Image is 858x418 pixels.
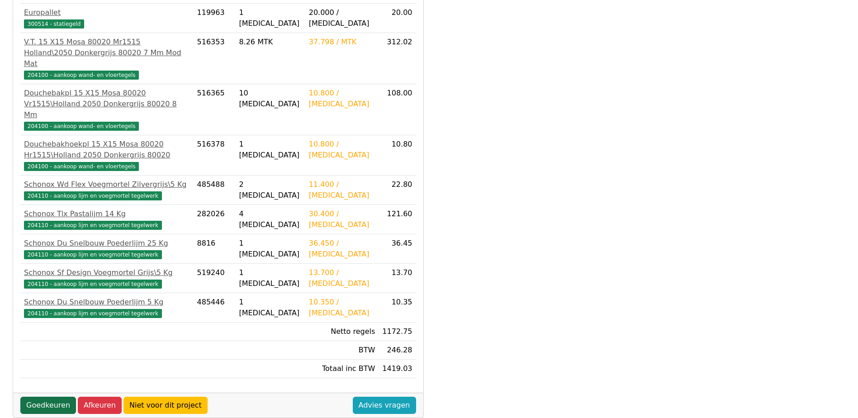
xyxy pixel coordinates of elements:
div: 11.400 / [MEDICAL_DATA] [309,179,375,201]
a: V.T. 15 X15 Mosa 80020 Mr1515 Holland\2050 Donkergrijs 80020 7 Mm Mod Mat204100 - aankoop wand- e... [24,37,190,80]
div: 4 [MEDICAL_DATA] [239,209,301,230]
td: Netto regels [305,323,379,341]
td: 119963 [194,4,236,33]
a: Schonox Tlx Pastalijm 14 Kg204110 - aankoop lijm en voegmortel tegelwerk [24,209,190,230]
a: Niet voor dit project [123,397,208,414]
td: 1172.75 [379,323,416,341]
span: 204100 - aankoop wand- en vloertegels [24,162,139,171]
td: 36.45 [379,234,416,264]
span: 204110 - aankoop lijm en voegmortel tegelwerk [24,221,162,230]
span: 204100 - aankoop wand- en vloertegels [24,71,139,80]
a: Douchebakhoekpl 15 X15 Mosa 80020 Hr1515\Holland 2050 Donkergrijs 80020204100 - aankoop wand- en ... [24,139,190,171]
a: Schonox Sf Design Voegmortel Grijs\5 Kg204110 - aankoop lijm en voegmortel tegelwerk [24,267,190,289]
td: 8816 [194,234,236,264]
div: 37.798 / MTK [309,37,375,47]
a: Advies vragen [353,397,416,414]
span: 204110 - aankoop lijm en voegmortel tegelwerk [24,250,162,259]
a: Douchebakpl 15 X15 Mosa 80020 Vr1515\Holland 2050 Donkergrijs 80020 8 Mm204100 - aankoop wand- en... [24,88,190,131]
td: 282026 [194,205,236,234]
div: 1 [MEDICAL_DATA] [239,297,301,318]
div: 13.700 / [MEDICAL_DATA] [309,267,375,289]
a: Schonox Du Snelbouw Poederlijm 25 Kg204110 - aankoop lijm en voegmortel tegelwerk [24,238,190,260]
td: 121.60 [379,205,416,234]
td: 516365 [194,84,236,135]
span: 300514 - statiegeld [24,19,84,28]
div: Douchebakhoekpl 15 X15 Mosa 80020 Hr1515\Holland 2050 Donkergrijs 80020 [24,139,190,161]
div: 1 [MEDICAL_DATA] [239,139,301,161]
div: 10.350 / [MEDICAL_DATA] [309,297,375,318]
a: Schonox Du Snelbouw Poederlijm 5 Kg204110 - aankoop lijm en voegmortel tegelwerk [24,297,190,318]
span: 204100 - aankoop wand- en vloertegels [24,122,139,131]
td: 1419.03 [379,360,416,378]
span: 204110 - aankoop lijm en voegmortel tegelwerk [24,309,162,318]
td: 20.00 [379,4,416,33]
div: 36.450 / [MEDICAL_DATA] [309,238,375,260]
div: 30.400 / [MEDICAL_DATA] [309,209,375,230]
td: Totaal inc BTW [305,360,379,378]
td: 10.80 [379,135,416,176]
a: Schonox Wd Flex Voegmortel Zilvergrijs\5 Kg204110 - aankoop lijm en voegmortel tegelwerk [24,179,190,201]
td: 22.80 [379,176,416,205]
div: 10.800 / [MEDICAL_DATA] [309,139,375,161]
td: 516378 [194,135,236,176]
div: Europallet [24,7,190,18]
span: 204110 - aankoop lijm en voegmortel tegelwerk [24,280,162,289]
a: Goedkeuren [20,397,76,414]
div: 1 [MEDICAL_DATA] [239,238,301,260]
div: 10.800 / [MEDICAL_DATA] [309,88,375,109]
div: 1 [MEDICAL_DATA] [239,267,301,289]
a: Europallet300514 - statiegeld [24,7,190,29]
div: V.T. 15 X15 Mosa 80020 Mr1515 Holland\2050 Donkergrijs 80020 7 Mm Mod Mat [24,37,190,69]
td: 519240 [194,264,236,293]
span: 204110 - aankoop lijm en voegmortel tegelwerk [24,191,162,200]
div: Schonox Du Snelbouw Poederlijm 5 Kg [24,297,190,308]
div: 10 [MEDICAL_DATA] [239,88,301,109]
div: 8.26 MTK [239,37,301,47]
div: Schonox Tlx Pastalijm 14 Kg [24,209,190,219]
div: 20.000 / [MEDICAL_DATA] [309,7,375,29]
div: 1 [MEDICAL_DATA] [239,7,301,29]
div: Schonox Sf Design Voegmortel Grijs\5 Kg [24,267,190,278]
a: Afkeuren [78,397,122,414]
td: 13.70 [379,264,416,293]
div: Douchebakpl 15 X15 Mosa 80020 Vr1515\Holland 2050 Donkergrijs 80020 8 Mm [24,88,190,120]
td: 485446 [194,293,236,323]
td: 312.02 [379,33,416,84]
td: 246.28 [379,341,416,360]
div: Schonox Wd Flex Voegmortel Zilvergrijs\5 Kg [24,179,190,190]
td: 10.35 [379,293,416,323]
td: 485488 [194,176,236,205]
td: 108.00 [379,84,416,135]
div: Schonox Du Snelbouw Poederlijm 25 Kg [24,238,190,249]
td: BTW [305,341,379,360]
td: 516353 [194,33,236,84]
div: 2 [MEDICAL_DATA] [239,179,301,201]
